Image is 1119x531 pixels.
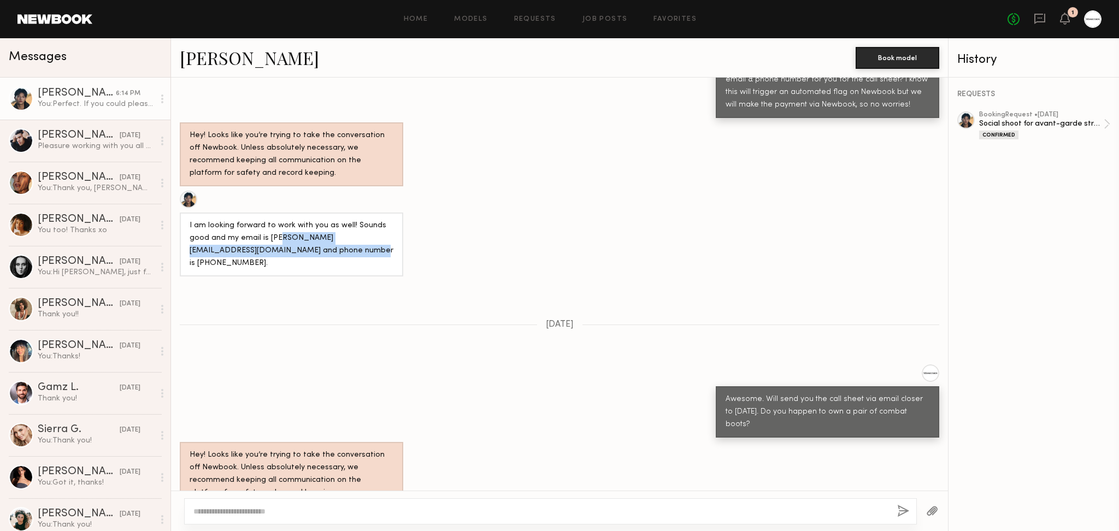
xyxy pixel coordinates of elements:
div: [PERSON_NAME] [38,298,120,309]
div: You: Perfect. If you could please plan to bring them, that would be awesome. And a pair of sneake... [38,99,154,109]
div: You: Thank you, [PERSON_NAME]! [38,183,154,193]
a: bookingRequest •[DATE]Social shoot for avant-garde streetwear brandConfirmed [979,111,1110,139]
div: [DATE] [120,299,140,309]
div: 1 [1071,10,1074,16]
div: [DATE] [120,215,140,225]
button: Book model [856,47,939,69]
div: Awesome. Will send you the call sheet via email closer to [DATE]. Do you happen to own a pair of ... [726,393,929,431]
div: [DATE] [120,425,140,435]
div: [PERSON_NAME] [38,130,120,141]
div: [PERSON_NAME] [38,256,120,267]
span: [DATE] [546,320,574,329]
div: Hey! Looks like you’re trying to take the conversation off Newbook. Unless absolutely necessary, ... [190,449,393,499]
div: You: Thanks! [38,351,154,362]
a: [PERSON_NAME] [180,46,319,69]
div: You: Thank you! [38,520,154,530]
div: [PERSON_NAME] [38,172,120,183]
div: Gamz L. [38,382,120,393]
div: [DATE] [120,131,140,141]
div: [PERSON_NAME] [38,340,120,351]
div: Confirmed [979,131,1018,139]
span: Messages [9,51,67,63]
div: [DATE] [120,173,140,183]
div: Looking forward to working with you! What is a good email & phone number for you for the call she... [726,61,929,111]
div: I am looking forward to work with you as well! Sounds good and my email is [PERSON_NAME][EMAIL_AD... [190,220,393,270]
div: You: Hi [PERSON_NAME], just following up. Does this work for you? [38,267,154,278]
a: Book model [856,52,939,62]
div: Pleasure working with you all had a blast! [38,141,154,151]
div: Thank you! [38,393,154,404]
a: Home [404,16,428,23]
div: [PERSON_NAME] [38,88,116,99]
a: Requests [514,16,556,23]
div: [DATE] [120,509,140,520]
div: [DATE] [120,383,140,393]
div: [PERSON_NAME] [38,214,120,225]
div: You: Thank you! [38,435,154,446]
div: Sierra G. [38,424,120,435]
div: Thank you!! [38,309,154,320]
div: [DATE] [120,341,140,351]
div: [PERSON_NAME] [38,509,120,520]
div: Social shoot for avant-garde streetwear brand [979,119,1104,129]
a: Models [454,16,487,23]
a: Job Posts [582,16,628,23]
div: [DATE] [120,467,140,477]
div: [DATE] [120,257,140,267]
div: Hey! Looks like you’re trying to take the conversation off Newbook. Unless absolutely necessary, ... [190,129,393,180]
div: 6:14 PM [116,88,140,99]
div: You: Got it, thanks! [38,477,154,488]
div: You too! Thanks xo [38,225,154,235]
div: REQUESTS [957,91,1110,98]
div: booking Request • [DATE] [979,111,1104,119]
a: Favorites [653,16,697,23]
div: [PERSON_NAME] [38,467,120,477]
div: History [957,54,1110,66]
